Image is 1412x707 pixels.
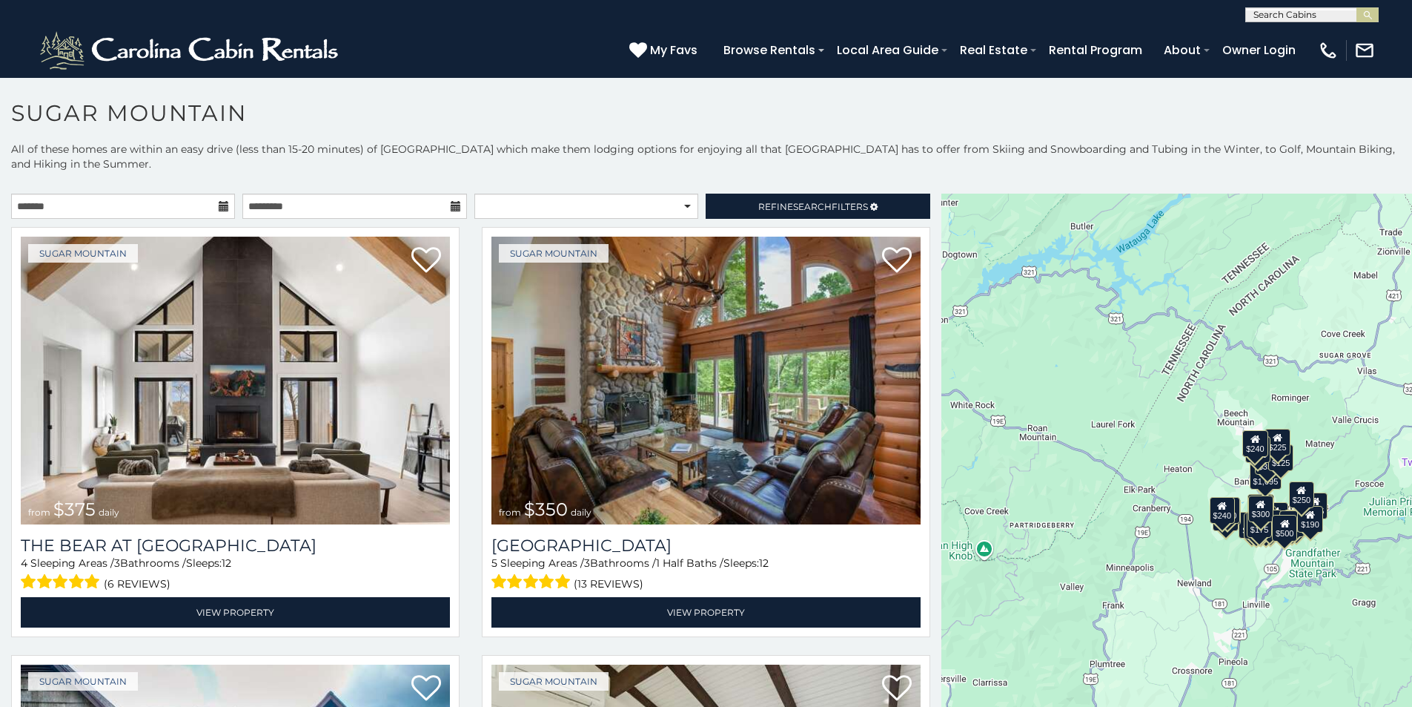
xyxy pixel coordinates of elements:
a: Sugar Mountain [28,244,138,263]
span: My Favs [650,41,697,59]
div: $190 [1247,494,1273,521]
div: $175 [1247,511,1272,538]
div: $500 [1272,515,1297,542]
a: Sugar Mountain [499,672,609,691]
span: (6 reviews) [104,574,170,593]
span: 3 [584,556,590,570]
a: Add to favorites [882,674,912,705]
a: Add to favorites [882,246,912,277]
div: $200 [1263,502,1288,529]
span: 1 Half Baths / [656,556,723,570]
span: from [28,507,50,518]
img: Grouse Moor Lodge [491,237,921,525]
span: Refine Filters [758,201,868,212]
div: $225 [1265,429,1290,456]
a: Sugar Mountain [28,672,138,691]
a: RefineSearchFilters [706,194,929,219]
span: 5 [491,556,497,570]
a: Rental Program [1041,37,1150,63]
div: $195 [1279,510,1305,537]
a: Add to favorites [411,246,441,277]
a: View Property [21,597,450,628]
span: (13 reviews) [574,574,643,593]
div: $125 [1268,444,1293,471]
div: $155 [1244,513,1270,539]
a: The Bear At Sugar Mountain from $375 daily [21,237,450,525]
div: $240 [1210,497,1235,524]
img: White-1-2.png [37,28,345,73]
a: Local Area Guide [829,37,946,63]
div: Sleeping Areas / Bathrooms / Sleeps: [491,556,921,593]
img: The Bear At Sugar Mountain [21,237,450,525]
a: Grouse Moor Lodge from $350 daily [491,237,921,525]
span: 4 [21,556,27,570]
a: Owner Login [1215,37,1303,63]
h3: The Bear At Sugar Mountain [21,536,450,556]
span: daily [571,507,591,518]
span: $375 [53,499,96,520]
a: Browse Rentals [716,37,823,63]
img: mail-regular-white.png [1354,40,1375,61]
span: $350 [524,499,568,520]
a: Real Estate [952,37,1035,63]
div: $1,095 [1250,463,1282,490]
a: The Bear At [GEOGRAPHIC_DATA] [21,536,450,556]
span: Search [793,201,832,212]
div: $300 [1248,496,1273,522]
span: 3 [114,556,120,570]
span: 12 [222,556,231,570]
a: View Property [491,597,921,628]
a: My Favs [629,41,701,60]
span: from [499,507,521,518]
div: $190 [1298,506,1323,533]
div: Sleeping Areas / Bathrooms / Sleeps: [21,556,450,593]
img: phone-regular-white.png [1318,40,1339,61]
a: Add to favorites [411,674,441,705]
div: $155 [1302,493,1328,519]
div: $240 [1243,430,1268,457]
div: $250 [1289,481,1314,508]
a: Sugar Mountain [499,244,609,263]
span: daily [99,507,119,518]
a: About [1156,37,1208,63]
h3: Grouse Moor Lodge [491,536,921,556]
span: 12 [759,556,769,570]
a: [GEOGRAPHIC_DATA] [491,536,921,556]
